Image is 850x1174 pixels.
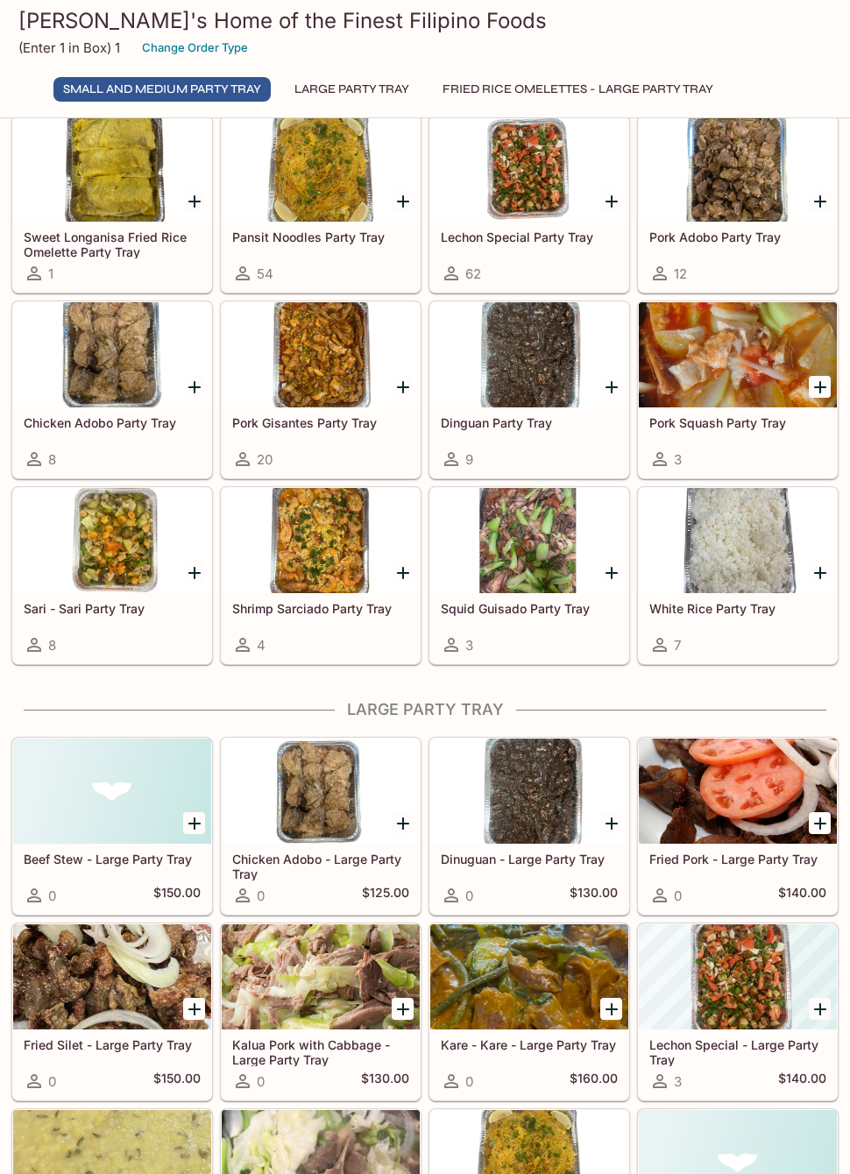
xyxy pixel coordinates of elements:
[600,998,622,1020] button: Add Kare - Kare - Large Party Tray
[639,924,837,1029] div: Lechon Special - Large Party Tray
[48,637,56,654] span: 8
[257,888,265,904] span: 0
[392,998,414,1020] button: Add Kalua Pork with Cabbage - Large Party Tray
[674,637,681,654] span: 7
[639,302,837,407] div: Pork Squash Party Tray
[53,77,271,102] button: Small and Medium Party Tray
[222,117,420,222] div: Pansit Noodles Party Tray
[13,924,211,1029] div: Fried Silet - Large Party Tray
[24,230,201,258] h5: Sweet Longanisa Fried Rice Omelette Party Tray
[638,738,838,915] a: Fried Pork - Large Party Tray0$140.00
[257,1073,265,1090] span: 0
[48,888,56,904] span: 0
[48,451,56,468] span: 8
[441,601,618,616] h5: Squid Guisado Party Tray
[13,739,211,844] div: Beef Stew - Large Party Tray
[600,376,622,398] button: Add Dinguan Party Tray
[430,739,628,844] div: Dinuguan - Large Party Tray
[222,924,420,1029] div: Kalua Pork with Cabbage - Large Party Tray
[570,885,618,906] h5: $130.00
[221,301,421,478] a: Pork Gisantes Party Tray20
[441,415,618,430] h5: Dinguan Party Tray
[392,376,414,398] button: Add Pork Gisantes Party Tray
[257,451,273,468] span: 20
[24,852,201,866] h5: Beef Stew - Large Party Tray
[441,852,618,866] h5: Dinuguan - Large Party Tray
[134,34,256,61] button: Change Order Type
[778,885,826,906] h5: $140.00
[809,998,831,1020] button: Add Lechon Special - Large Party Tray
[649,230,826,244] h5: Pork Adobo Party Tray
[430,924,628,1029] div: Kare - Kare - Large Party Tray
[13,302,211,407] div: Chicken Adobo Party Tray
[12,301,212,478] a: Chicken Adobo Party Tray8
[11,700,839,719] h4: Large Party Tray
[257,265,273,282] span: 54
[392,562,414,583] button: Add Shrimp Sarciado Party Tray
[778,1071,826,1092] h5: $140.00
[809,190,831,212] button: Add Pork Adobo Party Tray
[441,1037,618,1052] h5: Kare - Kare - Large Party Tray
[809,812,831,834] button: Add Fried Pork - Large Party Tray
[221,923,421,1100] a: Kalua Pork with Cabbage - Large Party Tray0$130.00
[638,301,838,478] a: Pork Squash Party Tray3
[183,190,205,212] button: Add Sweet Longanisa Fried Rice Omelette Party Tray
[222,302,420,407] div: Pork Gisantes Party Tray
[18,7,832,34] h3: [PERSON_NAME]'s Home of the Finest Filipino Foods
[649,1037,826,1066] h5: Lechon Special - Large Party Tray
[232,601,409,616] h5: Shrimp Sarciado Party Tray
[24,601,201,616] h5: Sari - Sari Party Tray
[639,488,837,593] div: White Rice Party Tray
[465,1073,473,1090] span: 0
[649,415,826,430] h5: Pork Squash Party Tray
[285,77,419,102] button: Large Party Tray
[429,923,629,1100] a: Kare - Kare - Large Party Tray0$160.00
[392,812,414,834] button: Add Chicken Adobo - Large Party Tray
[674,451,682,468] span: 3
[13,117,211,222] div: Sweet Longanisa Fried Rice Omelette Party Tray
[674,888,682,904] span: 0
[639,739,837,844] div: Fried Pork - Large Party Tray
[429,116,629,293] a: Lechon Special Party Tray62
[430,117,628,222] div: Lechon Special Party Tray
[222,488,420,593] div: Shrimp Sarciado Party Tray
[24,1037,201,1052] h5: Fried Silet - Large Party Tray
[441,230,618,244] h5: Lechon Special Party Tray
[13,488,211,593] div: Sari - Sari Party Tray
[12,923,212,1100] a: Fried Silet - Large Party Tray0$150.00
[18,39,120,56] p: (Enter 1 in Box) 1
[649,852,826,866] h5: Fried Pork - Large Party Tray
[392,190,414,212] button: Add Pansit Noodles Party Tray
[222,739,420,844] div: Chicken Adobo - Large Party Tray
[221,487,421,664] a: Shrimp Sarciado Party Tray4
[221,116,421,293] a: Pansit Noodles Party Tray54
[674,265,687,282] span: 12
[430,302,628,407] div: Dinguan Party Tray
[183,376,205,398] button: Add Chicken Adobo Party Tray
[48,1073,56,1090] span: 0
[361,1071,409,1092] h5: $130.00
[232,852,409,880] h5: Chicken Adobo - Large Party Tray
[638,487,838,664] a: White Rice Party Tray7
[183,562,205,583] button: Add Sari - Sari Party Tray
[809,562,831,583] button: Add White Rice Party Tray
[153,885,201,906] h5: $150.00
[674,1073,682,1090] span: 3
[809,376,831,398] button: Add Pork Squash Party Tray
[639,117,837,222] div: Pork Adobo Party Tray
[153,1071,201,1092] h5: $150.00
[465,888,473,904] span: 0
[48,265,53,282] span: 1
[433,77,723,102] button: Fried Rice Omelettes - Large Party Tray
[430,488,628,593] div: Squid Guisado Party Tray
[183,998,205,1020] button: Add Fried Silet - Large Party Tray
[429,738,629,915] a: Dinuguan - Large Party Tray0$130.00
[600,190,622,212] button: Add Lechon Special Party Tray
[600,812,622,834] button: Add Dinuguan - Large Party Tray
[429,487,629,664] a: Squid Guisado Party Tray3
[183,812,205,834] button: Add Beef Stew - Large Party Tray
[429,301,629,478] a: Dinguan Party Tray9
[570,1071,618,1092] h5: $160.00
[465,637,473,654] span: 3
[221,738,421,915] a: Chicken Adobo - Large Party Tray0$125.00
